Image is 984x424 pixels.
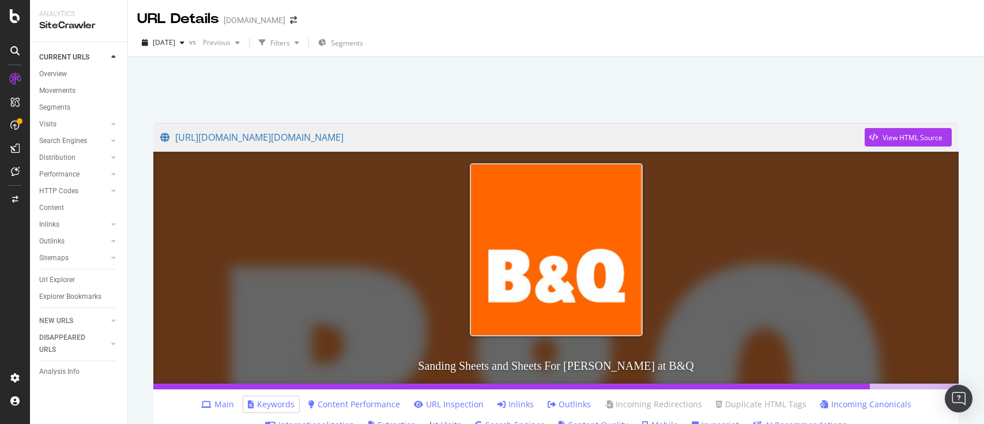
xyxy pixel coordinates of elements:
[39,274,119,286] a: Url Explorer
[470,163,643,336] img: Sanding Sheets and Sheets For Sanders at B&Q
[39,315,73,327] div: NEW URLS
[39,185,78,197] div: HTTP Codes
[39,135,108,147] a: Search Engines
[39,9,118,19] div: Analytics
[270,38,290,48] div: Filters
[39,366,119,378] a: Analysis Info
[39,168,108,181] a: Performance
[39,51,89,63] div: CURRENT URLS
[153,37,175,47] span: 2025 Sep. 26th
[39,102,70,114] div: Segments
[39,219,108,231] a: Inlinks
[39,68,67,80] div: Overview
[39,291,101,303] div: Explorer Bookmarks
[820,399,911,410] a: Incoming Canonicals
[137,33,189,52] button: [DATE]
[39,235,65,247] div: Outlinks
[39,19,118,32] div: SiteCrawler
[224,14,285,26] div: [DOMAIN_NAME]
[198,37,231,47] span: Previous
[39,168,80,181] div: Performance
[308,399,400,410] a: Content Performance
[137,9,219,29] div: URL Details
[39,135,87,147] div: Search Engines
[548,399,591,410] a: Outlinks
[290,16,297,24] div: arrow-right-arrow-left
[39,252,108,264] a: Sitemaps
[39,118,56,130] div: Visits
[39,152,76,164] div: Distribution
[189,37,198,47] span: vs
[605,399,702,410] a: Incoming Redirections
[716,399,806,410] a: Duplicate HTML Tags
[39,102,119,114] a: Segments
[39,252,69,264] div: Sitemaps
[865,128,952,147] button: View HTML Source
[39,315,108,327] a: NEW URLS
[153,348,959,384] h3: Sanding Sheets and Sheets For [PERSON_NAME] at B&Q
[39,85,76,97] div: Movements
[201,399,234,410] a: Main
[39,202,119,214] a: Content
[883,133,942,142] div: View HTML Source
[39,152,108,164] a: Distribution
[39,274,75,286] div: Url Explorer
[160,123,865,152] a: [URL][DOMAIN_NAME][DOMAIN_NAME]
[314,33,368,52] button: Segments
[39,185,108,197] a: HTTP Codes
[39,68,119,80] a: Overview
[39,332,97,356] div: DISAPPEARED URLS
[39,51,108,63] a: CURRENT URLS
[39,118,108,130] a: Visits
[39,332,108,356] a: DISAPPEARED URLS
[39,202,64,214] div: Content
[945,385,972,412] div: Open Intercom Messenger
[414,399,484,410] a: URL Inspection
[39,219,59,231] div: Inlinks
[254,33,304,52] button: Filters
[248,399,295,410] a: Keywords
[39,366,80,378] div: Analysis Info
[497,399,534,410] a: Inlinks
[39,235,108,247] a: Outlinks
[198,33,244,52] button: Previous
[331,38,363,48] span: Segments
[39,291,119,303] a: Explorer Bookmarks
[39,85,119,97] a: Movements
